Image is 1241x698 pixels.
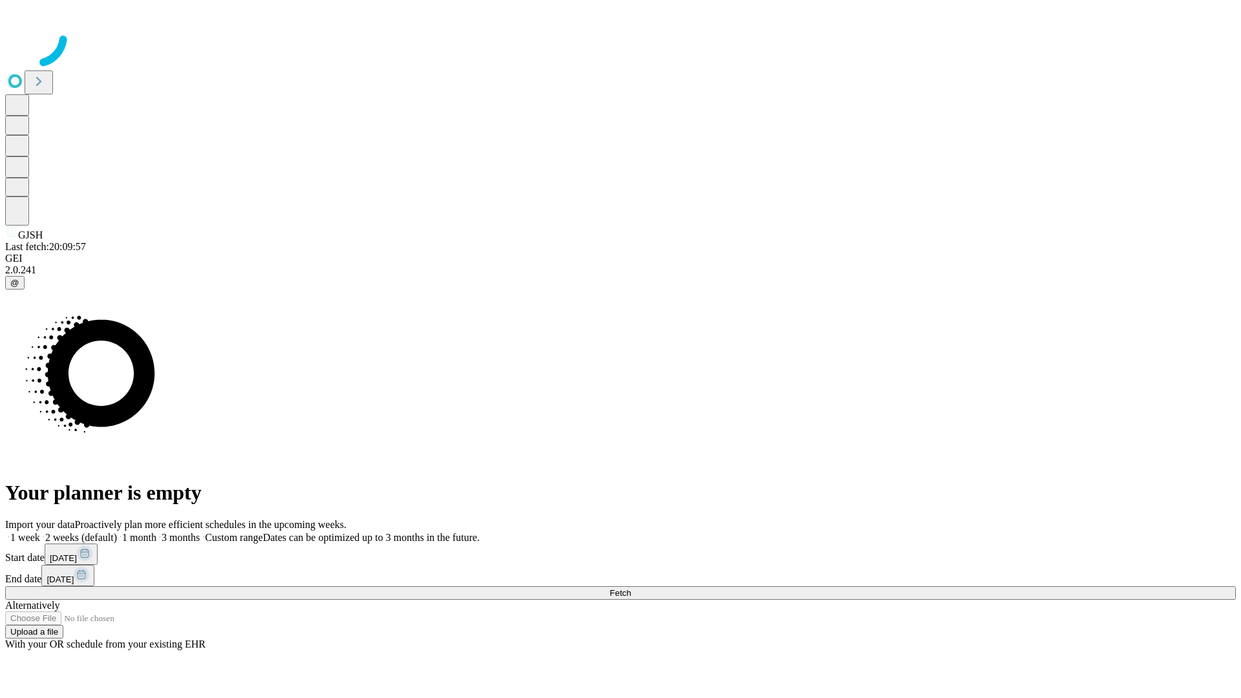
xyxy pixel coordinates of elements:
[5,600,59,611] span: Alternatively
[10,278,19,288] span: @
[41,565,94,586] button: [DATE]
[610,588,631,598] span: Fetch
[162,532,200,543] span: 3 months
[5,586,1236,600] button: Fetch
[5,264,1236,276] div: 2.0.241
[122,532,156,543] span: 1 month
[5,625,63,639] button: Upload a file
[47,575,74,584] span: [DATE]
[5,639,206,650] span: With your OR schedule from your existing EHR
[5,544,1236,565] div: Start date
[18,229,43,240] span: GJSH
[45,544,98,565] button: [DATE]
[75,519,346,530] span: Proactively plan more efficient schedules in the upcoming weeks.
[205,532,262,543] span: Custom range
[45,532,117,543] span: 2 weeks (default)
[5,276,25,290] button: @
[263,532,480,543] span: Dates can be optimized up to 3 months in the future.
[5,253,1236,264] div: GEI
[5,241,86,252] span: Last fetch: 20:09:57
[5,481,1236,505] h1: Your planner is empty
[5,519,75,530] span: Import your data
[10,532,40,543] span: 1 week
[50,553,77,563] span: [DATE]
[5,565,1236,586] div: End date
